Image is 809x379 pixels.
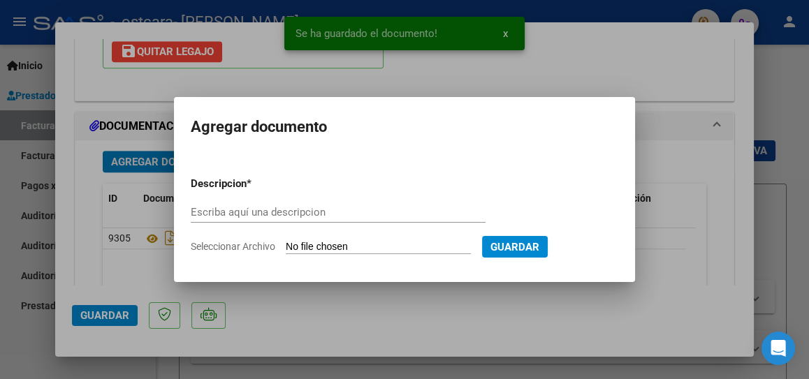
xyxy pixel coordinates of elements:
p: Descripcion [191,176,319,192]
h2: Agregar documento [191,114,618,140]
span: Seleccionar Archivo [191,241,275,252]
button: Guardar [482,236,548,258]
span: Guardar [490,241,539,253]
div: Open Intercom Messenger [761,332,795,365]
